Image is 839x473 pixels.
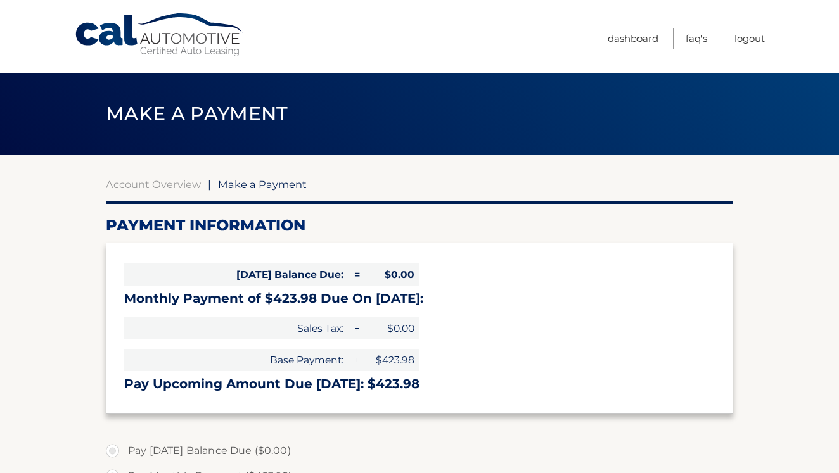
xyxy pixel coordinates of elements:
[362,263,419,286] span: $0.00
[218,178,307,191] span: Make a Payment
[124,291,715,306] h3: Monthly Payment of $423.98 Due On [DATE]:
[106,216,733,235] h2: Payment Information
[362,349,419,371] span: $423.98
[106,102,288,125] span: Make a Payment
[74,13,245,58] a: Cal Automotive
[124,349,349,371] span: Base Payment:
[608,28,658,49] a: Dashboard
[208,178,211,191] span: |
[686,28,707,49] a: FAQ's
[349,317,362,339] span: +
[124,376,715,392] h3: Pay Upcoming Amount Due [DATE]: $423.98
[124,317,349,339] span: Sales Tax:
[106,178,201,191] a: Account Overview
[362,317,419,339] span: $0.00
[734,28,765,49] a: Logout
[349,263,362,286] span: =
[106,438,733,464] label: Pay [DATE] Balance Due ($0.00)
[124,263,349,286] span: [DATE] Balance Due:
[349,349,362,371] span: +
